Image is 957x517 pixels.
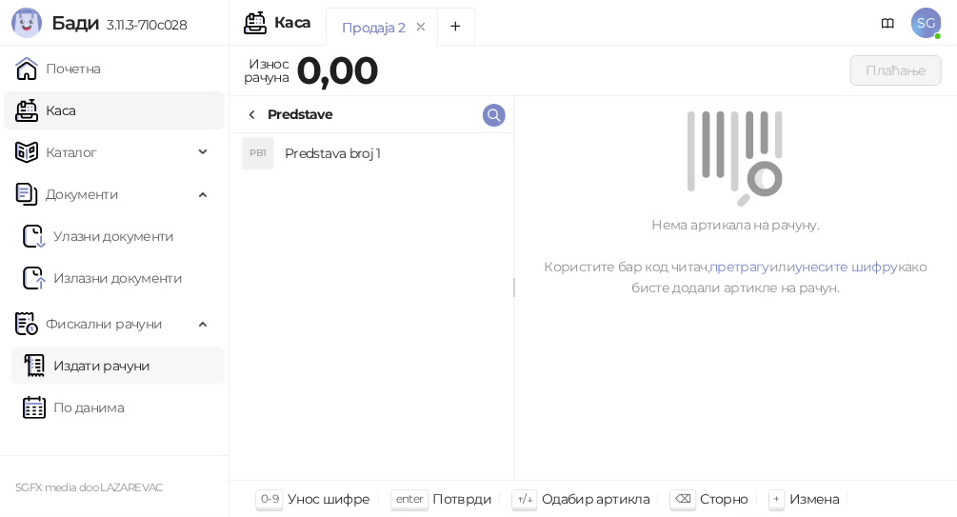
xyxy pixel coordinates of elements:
[517,491,532,506] span: ↑/↓
[15,50,101,88] a: Почетна
[850,55,942,86] button: Плаћање
[23,388,124,427] a: По данима
[23,347,150,385] a: Издати рачуни
[701,487,748,511] div: Сторно
[23,217,174,255] a: Ulazni dokumentiУлазни документи
[285,138,498,169] h4: Predstava broj 1
[342,17,405,38] div: Продаја 2
[11,8,42,38] img: Logo
[23,259,182,297] a: Излазни документи
[15,91,75,129] a: Каса
[409,19,433,35] button: remove
[51,11,99,34] span: Бади
[537,214,934,298] div: Нема артикала на рачуну. Користите бар код читач, или како бисте додали артикле на рачун.
[261,491,278,506] span: 0-9
[46,133,97,171] span: Каталог
[795,258,898,275] a: унесите шифру
[288,487,370,511] div: Унос шифре
[774,491,780,506] span: +
[873,8,904,38] a: Документација
[268,104,332,125] div: Predstave
[396,491,424,506] span: enter
[240,51,292,89] div: Износ рачуна
[296,47,378,93] strong: 0,00
[46,305,162,343] span: Фискални рачуни
[229,133,513,480] div: grid
[675,491,690,506] span: ⌫
[99,16,187,33] span: 3.11.3-710c028
[46,175,118,213] span: Документи
[911,8,942,38] span: SG
[274,15,310,30] div: Каса
[709,258,769,275] a: претрагу
[433,487,492,511] div: Потврди
[243,138,273,169] div: PB1
[789,487,839,511] div: Измена
[15,481,163,494] small: SGFX media doo LAZAREVAC
[542,487,649,511] div: Одабир артикла
[437,8,475,46] button: Add tab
